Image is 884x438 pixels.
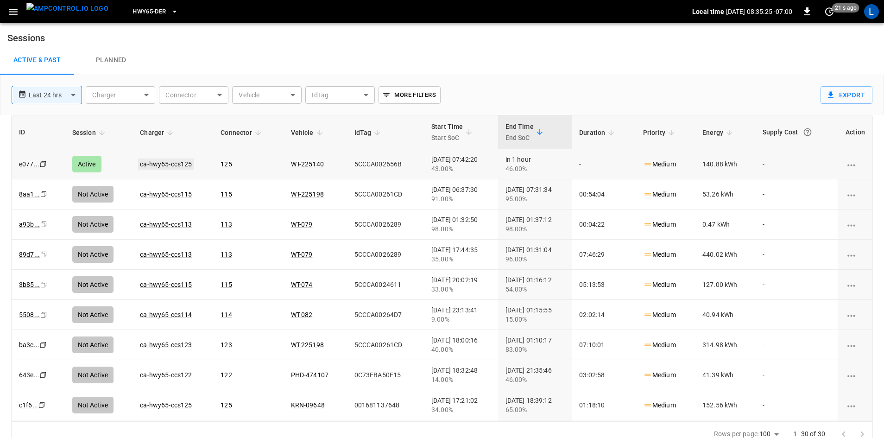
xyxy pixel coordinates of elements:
div: copy [39,189,49,199]
span: HWY65-DER [133,6,166,17]
td: 127.00 kWh [695,270,755,300]
div: Not Active [72,246,114,263]
td: 001681137648 [347,390,424,420]
div: 46.00% [505,375,565,384]
a: 125 [221,160,232,168]
td: 0.47 kWh [695,209,755,240]
td: 40.94 kWh [695,300,755,330]
td: 5CCCA00261CD [347,179,424,209]
div: [DATE] 01:16:12 [505,275,565,294]
a: 113 [221,251,232,258]
a: KRN-09648 [291,401,325,409]
div: [DATE] 18:32:48 [431,366,491,384]
td: - [572,149,636,179]
span: Vehicle [291,127,326,138]
div: 83.00% [505,345,565,354]
div: 54.00% [505,285,565,294]
div: 65.00% [505,405,565,414]
a: WT-079 [291,251,313,258]
td: 5CCCA0024611 [347,270,424,300]
a: 115 [221,190,232,198]
div: Start Time [431,121,463,143]
div: [DATE] 23:13:41 [431,305,491,324]
div: 40.00% [431,345,491,354]
img: ampcontrol.io logo [26,3,108,14]
span: Session [72,127,108,138]
div: charging session options [846,310,865,319]
div: [DATE] 07:31:34 [505,185,565,203]
div: 98.00% [431,224,491,234]
div: Not Active [72,336,114,353]
td: - [755,149,838,179]
div: in 1 hour [505,155,565,173]
a: a93b... [19,221,40,228]
div: sessions table [11,115,873,422]
div: 9.00% [431,315,491,324]
div: copy [39,370,48,380]
a: ca-hwy65-ccs122 [140,371,192,379]
div: charging session options [846,250,865,259]
p: Start SoC [431,132,463,143]
td: - [755,390,838,420]
div: [DATE] 01:32:50 [431,215,491,234]
td: 140.88 kWh [695,149,755,179]
td: 41.39 kWh [695,360,755,390]
a: WT-074 [291,281,313,288]
p: Medium [643,250,676,260]
div: charging session options [846,340,865,349]
a: PHD-474107 [291,371,329,379]
div: Not Active [72,367,114,383]
div: 98.00% [505,224,565,234]
a: WT-225140 [291,160,324,168]
span: Energy [702,127,735,138]
div: 34.00% [431,405,491,414]
a: 8aa1... [19,190,40,198]
a: WT-225198 [291,341,324,349]
a: 113 [221,221,232,228]
div: copy [39,340,48,350]
div: profile-icon [864,4,879,19]
span: Charger [140,127,176,138]
th: Action [838,115,872,149]
div: 46.00% [505,164,565,173]
td: - [755,360,838,390]
button: set refresh interval [822,4,837,19]
div: [DATE] 17:21:02 [431,396,491,414]
td: 05:13:53 [572,270,636,300]
button: HWY65-DER [129,3,182,21]
td: 5CCCA0026289 [347,240,424,270]
td: 00:04:22 [572,209,636,240]
a: c1f6... [19,401,38,409]
a: WT-225198 [291,190,324,198]
div: Not Active [72,216,114,233]
div: copy [39,219,49,229]
div: Not Active [72,306,114,323]
p: Medium [643,159,676,169]
td: 00:54:04 [572,179,636,209]
div: Active [72,156,101,172]
td: - [755,270,838,300]
div: [DATE] 18:00:16 [431,336,491,354]
p: Medium [643,370,676,380]
div: charging session options [846,370,865,380]
td: 5CCCA00264D7 [347,300,424,330]
td: 5CCCA0026289 [347,209,424,240]
div: copy [38,400,47,410]
span: IdTag [354,127,384,138]
p: End SoC [505,132,534,143]
p: Medium [643,220,676,229]
div: [DATE] 01:31:04 [505,245,565,264]
div: [DATE] 17:44:35 [431,245,491,264]
div: charging session options [846,159,865,169]
div: Not Active [72,186,114,203]
a: ca-hwy65-ccs113 [140,251,192,258]
td: 440.02 kWh [695,240,755,270]
td: - [755,209,838,240]
div: charging session options [846,190,865,199]
div: 35.00% [431,254,491,264]
div: copy [39,279,49,290]
div: Not Active [72,397,114,413]
th: ID [12,115,65,149]
a: ca-hwy65-ccs125 [140,401,192,409]
a: WT-082 [291,311,313,318]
